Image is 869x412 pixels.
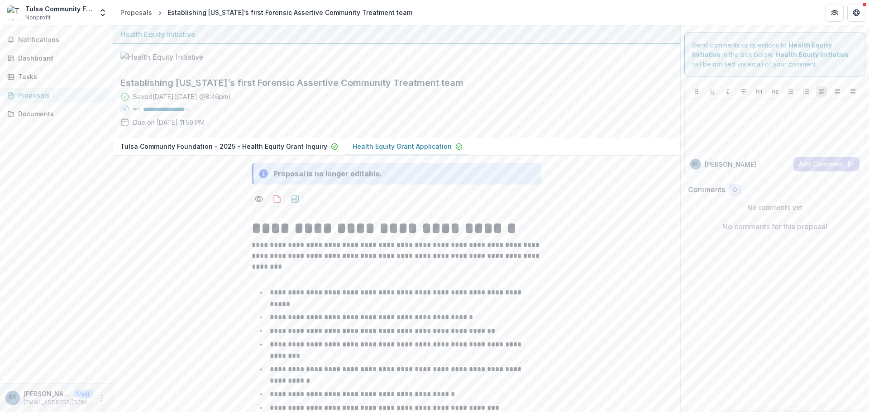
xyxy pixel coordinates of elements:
[120,77,659,88] h2: Establishing [US_STATE]’s first Forensic Assertive Community Treatment team
[25,4,93,14] div: Tulsa Community Foundation
[769,86,780,97] button: Heading 2
[18,36,105,44] span: Notifications
[816,86,827,97] button: Align Left
[733,186,737,194] span: 0
[693,162,698,166] div: Ryan Starkweather
[24,389,71,398] p: [PERSON_NAME]
[18,109,102,118] div: Documents
[707,86,718,97] button: Underline
[18,90,102,100] div: Proposals
[691,86,702,97] button: Bold
[167,8,412,17] div: Establishing [US_STATE]’s first Forensic Assertive Community Treatment team
[18,72,102,81] div: Tasks
[96,393,107,403] button: More
[273,168,382,179] div: Proposal is no longer editable.
[117,6,416,19] nav: breadcrumb
[120,8,152,17] div: Proposals
[4,88,109,103] a: Proposals
[826,4,844,22] button: Partners
[120,52,211,62] img: Health Equity Initiative
[705,160,756,169] p: [PERSON_NAME]
[4,33,109,47] button: Notifications
[688,203,862,212] p: No comments yet
[133,106,140,113] p: 90 %
[684,33,866,76] div: Send comments or questions to in the box below. will be notified via email of your comment.
[722,221,827,232] p: No comments for this proposal
[4,69,109,84] a: Tasks
[120,142,327,151] p: Tulsa Community Foundation - 2025 - Health Equity Grant Inquiry
[832,86,843,97] button: Align Center
[74,390,93,398] p: User
[692,41,832,58] strong: Health Equity Initiative
[775,51,849,58] strong: Health Equity Initiative
[722,86,733,97] button: Italicize
[96,4,109,22] button: Open entity switcher
[18,53,102,63] div: Dashboard
[801,86,812,97] button: Ordered List
[754,86,764,97] button: Heading 1
[25,14,51,22] span: Nonprofit
[252,192,266,206] button: Preview 756d5e89-a8bc-40dd-91e9-5de72996e712-1.pdf
[785,86,796,97] button: Bullet List
[847,86,858,97] button: Align Right
[133,92,231,101] div: Saved [DATE] ( [DATE] @ 8:46pm )
[270,192,284,206] button: download-proposal
[793,157,859,171] button: Add Comment
[353,142,452,151] p: Health Equity Grant Application
[9,395,16,401] div: Ryan Starkweather
[688,185,725,194] h2: Comments
[738,86,749,97] button: Strike
[24,398,93,407] p: [EMAIL_ADDRESS][DOMAIN_NAME]
[120,29,673,40] div: Health Equity Initiative
[117,6,156,19] a: Proposals
[7,5,22,20] img: Tulsa Community Foundation
[288,192,302,206] button: download-proposal
[133,118,205,127] p: Due on [DATE] 11:59 PM
[4,51,109,66] a: Dashboard
[847,4,865,22] button: Get Help
[4,106,109,121] a: Documents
